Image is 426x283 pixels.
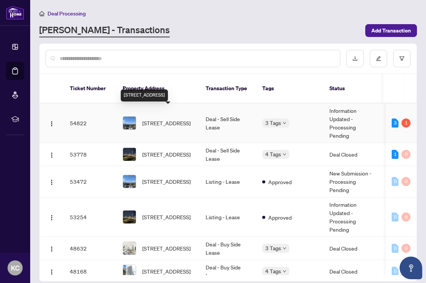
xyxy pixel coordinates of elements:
[142,177,191,186] span: [STREET_ADDRESS]
[283,269,286,273] span: down
[283,121,286,125] span: down
[46,211,58,223] button: Logo
[49,179,55,185] img: Logo
[380,74,425,103] th: Project Name
[123,175,136,188] img: thumbnail-img
[380,260,425,283] td: -
[123,148,136,161] img: thumbnail-img
[401,212,411,221] div: 0
[49,269,55,275] img: Logo
[39,11,45,16] span: home
[323,166,380,197] td: New Submission - Processing Pending
[142,244,191,252] span: [STREET_ADDRESS]
[392,150,398,159] div: 1
[323,260,380,283] td: Deal Closed
[265,267,281,275] span: 4 Tags
[142,213,191,221] span: [STREET_ADDRESS]
[6,6,24,20] img: logo
[401,244,411,253] div: 0
[401,118,411,128] div: 1
[400,257,422,279] button: Open asap
[142,150,191,158] span: [STREET_ADDRESS]
[46,148,58,160] button: Logo
[49,246,55,252] img: Logo
[46,117,58,129] button: Logo
[376,56,381,61] span: edit
[64,260,117,283] td: 48168
[346,50,364,67] button: download
[392,244,398,253] div: 0
[256,74,323,103] th: Tags
[401,177,411,186] div: 0
[392,177,398,186] div: 0
[380,143,425,166] td: -
[393,50,411,67] button: filter
[399,56,404,61] span: filter
[64,103,117,143] td: 54822
[392,118,398,128] div: 3
[283,246,286,250] span: down
[401,150,411,159] div: 0
[64,197,117,237] td: 53254
[380,166,425,197] td: -
[392,212,398,221] div: 0
[323,74,380,103] th: Status
[11,263,20,273] span: KC
[123,211,136,223] img: thumbnail-img
[200,143,256,166] td: Deal - Sell Side Lease
[265,150,281,158] span: 4 Tags
[323,237,380,260] td: Deal Closed
[200,197,256,237] td: Listing - Lease
[200,166,256,197] td: Listing - Lease
[283,152,286,156] span: down
[323,143,380,166] td: Deal Closed
[123,117,136,129] img: thumbnail-img
[142,267,191,275] span: [STREET_ADDRESS]
[200,74,256,103] th: Transaction Type
[265,118,281,127] span: 3 Tags
[370,50,387,67] button: edit
[268,178,292,186] span: Approved
[323,103,380,143] td: Information Updated - Processing Pending
[117,74,200,103] th: Property Address
[64,143,117,166] td: 53778
[49,152,55,158] img: Logo
[46,175,58,188] button: Logo
[64,166,117,197] td: 53472
[123,265,136,278] img: thumbnail-img
[39,24,170,37] a: [PERSON_NAME] - Transactions
[49,215,55,221] img: Logo
[46,242,58,254] button: Logo
[268,213,292,221] span: Approved
[64,237,117,260] td: 48632
[365,24,417,37] button: Add Transaction
[380,237,425,260] td: -
[46,265,58,277] button: Logo
[64,74,117,103] th: Ticket Number
[200,237,256,260] td: Deal - Buy Side Lease
[142,119,191,127] span: [STREET_ADDRESS]
[123,242,136,255] img: thumbnail-img
[200,260,256,283] td: Deal - Buy Side Lease
[352,56,358,61] span: download
[380,197,425,237] td: -
[48,10,86,17] span: Deal Processing
[392,267,398,276] div: 0
[265,244,281,252] span: 3 Tags
[380,103,425,143] td: -
[49,121,55,127] img: Logo
[371,25,411,37] span: Add Transaction
[121,89,168,102] div: [STREET_ADDRESS]
[323,197,380,237] td: Information Updated - Processing Pending
[200,103,256,143] td: Deal - Sell Side Lease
